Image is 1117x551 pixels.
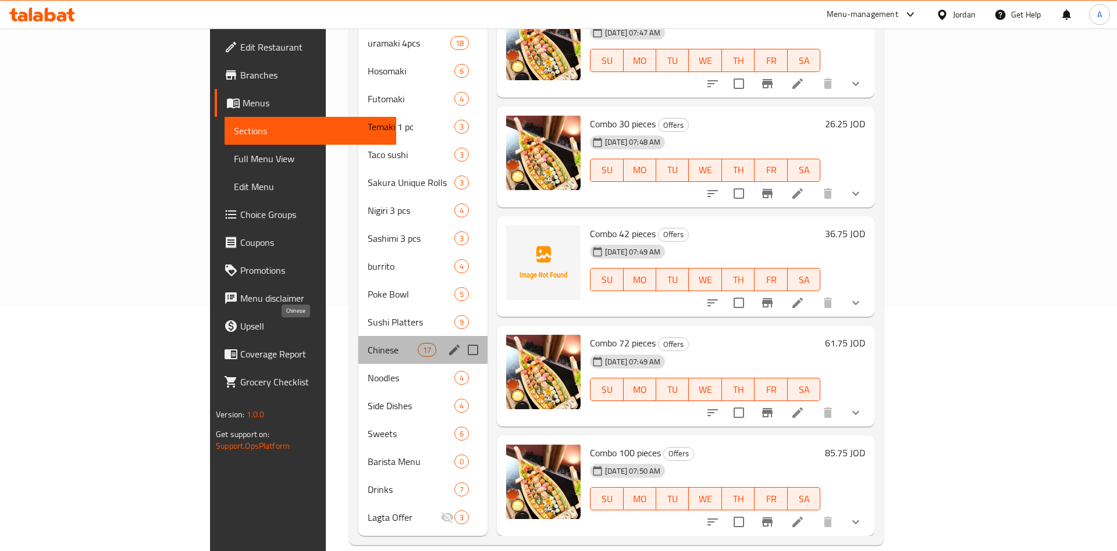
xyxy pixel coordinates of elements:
[693,162,717,178] span: WE
[595,491,618,507] span: SU
[759,271,782,288] span: FR
[628,271,652,288] span: MO
[454,287,469,301] div: items
[450,36,469,50] div: items
[722,49,755,72] button: TH
[727,71,751,96] span: Select to update
[842,180,870,207] button: show more
[215,284,397,312] a: Menu disclaimer
[699,399,727,427] button: sort-choices
[451,38,468,49] span: 18
[454,176,469,189] div: items
[358,308,488,336] div: Sushi Platters9
[455,484,468,495] span: 7
[240,291,387,305] span: Menu disclaimer
[656,378,689,401] button: TU
[454,148,469,162] div: items
[664,447,693,460] span: Offers
[216,427,269,442] span: Get support on:
[455,149,468,160] span: 3
[358,280,488,308] div: Poke Bowl5
[661,381,684,398] span: TU
[368,231,454,245] span: Sashimi 3 pcs
[215,201,397,228] a: Choice Groups
[600,356,665,367] span: [DATE] 07:49 AM
[455,233,468,244] span: 3
[454,203,469,217] div: items
[791,515,805,529] a: Edit menu item
[755,159,787,182] button: FR
[727,271,750,288] span: TH
[455,205,468,216] span: 4
[788,49,820,72] button: SA
[454,427,469,441] div: items
[689,159,721,182] button: WE
[727,181,751,206] span: Select to update
[455,121,468,133] span: 3
[368,259,454,273] span: burrito
[358,224,488,252] div: Sashimi 3 pcs3
[792,381,816,398] span: SA
[659,338,688,351] span: Offers
[358,252,488,280] div: burrito4
[358,364,488,392] div: Noodles4
[506,6,581,80] img: Combo 19 pieces
[506,335,581,409] img: Combo 72 pieces
[368,371,454,385] span: Noodles
[440,510,454,524] svg: Inactive section
[215,368,397,396] a: Grocery Checklist
[368,176,454,189] span: Sakura Unique Rolls
[454,510,469,524] div: items
[656,268,689,291] button: TU
[595,271,618,288] span: SU
[215,340,397,368] a: Coverage Report
[454,259,469,273] div: items
[656,159,689,182] button: TU
[455,289,468,300] span: 5
[727,400,751,425] span: Select to update
[358,392,488,420] div: Side Dishes4
[814,70,842,98] button: delete
[792,271,816,288] span: SA
[788,159,820,182] button: SA
[659,228,688,241] span: Offers
[368,64,454,78] span: Hosomaki
[368,427,454,441] span: Sweets
[755,378,787,401] button: FR
[1097,8,1102,21] span: A
[215,312,397,340] a: Upsell
[215,89,397,117] a: Menus
[792,52,816,69] span: SA
[455,373,468,384] span: 4
[240,263,387,277] span: Promotions
[689,487,721,510] button: WE
[791,406,805,420] a: Edit menu item
[722,268,755,291] button: TH
[240,235,387,249] span: Coupons
[792,162,816,178] span: SA
[600,246,665,257] span: [DATE] 07:49 AM
[595,381,618,398] span: SU
[358,113,488,141] div: Temaki 1 pc3
[788,268,820,291] button: SA
[722,159,755,182] button: TH
[658,337,689,351] div: Offers
[454,399,469,413] div: items
[246,407,264,422] span: 1.0.0
[590,487,623,510] button: SU
[628,491,652,507] span: MO
[656,487,689,510] button: TU
[215,61,397,89] a: Branches
[368,203,454,217] span: Nigiri 3 pcs
[590,444,661,461] span: Combo 100 pieces
[368,148,454,162] div: Taco sushi
[368,482,454,496] span: Drinks
[368,315,454,329] span: Sushi Platters
[849,515,863,529] svg: Show Choices
[600,27,665,38] span: [DATE] 07:47 AM
[727,291,751,315] span: Select to update
[240,68,387,82] span: Branches
[663,447,694,461] div: Offers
